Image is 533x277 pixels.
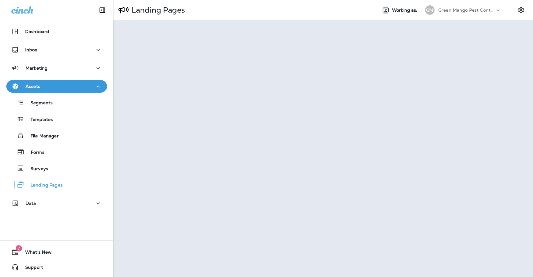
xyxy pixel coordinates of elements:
button: Support [6,261,107,274]
button: Surveys [6,162,107,175]
button: Dashboard [6,25,107,38]
button: Data [6,197,107,210]
button: Marketing [6,62,107,74]
p: Surveys [24,166,48,172]
button: Collapse Sidebar [93,4,111,16]
p: Green Mango Pest Control [438,8,495,13]
button: Inbox [6,43,107,56]
button: File Manager [6,129,107,142]
p: Assets [25,84,40,89]
span: 7 [16,245,22,251]
span: Working as: [392,8,419,13]
button: Forms [6,145,107,159]
button: 7What's New [6,246,107,258]
p: Forms [25,150,44,156]
p: Landing Pages [24,182,63,188]
p: File Manager [24,133,59,139]
button: Settings [515,4,527,16]
p: Templates [24,117,53,123]
p: Data [25,201,36,206]
p: Dashboard [25,29,49,34]
p: Segments [24,100,53,107]
p: Landing Pages [129,5,185,15]
button: Templates [6,113,107,126]
button: Segments [6,96,107,109]
button: Assets [6,80,107,93]
span: Support [19,265,43,272]
span: What's New [19,250,52,257]
p: Marketing [25,66,48,71]
p: Inbox [25,47,37,52]
button: Landing Pages [6,178,107,191]
div: GM [425,5,435,15]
